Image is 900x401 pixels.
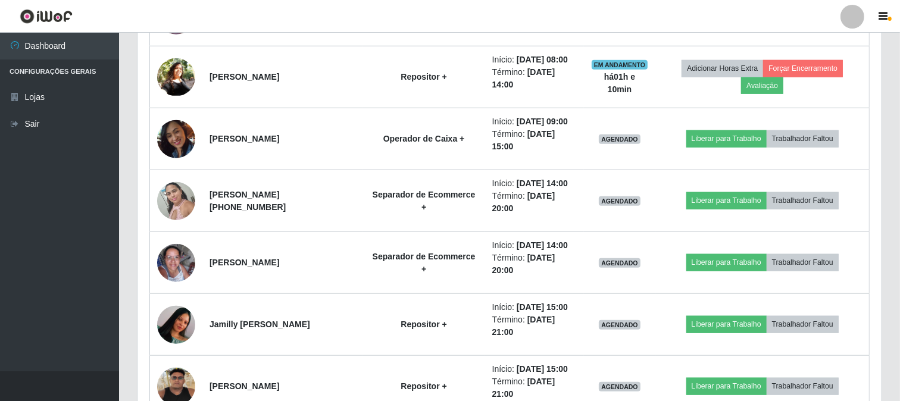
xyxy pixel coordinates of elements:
[599,196,640,206] span: AGENDADO
[492,54,577,66] li: Início:
[686,254,767,271] button: Liberar para Trabalho
[604,72,635,94] strong: há 01 h e 10 min
[686,378,767,394] button: Liberar para Trabalho
[682,60,763,77] button: Adicionar Horas Extra
[492,314,577,339] li: Término:
[741,77,783,94] button: Avaliação
[492,177,577,190] li: Início:
[763,60,843,77] button: Forçar Encerramento
[210,72,279,82] strong: [PERSON_NAME]
[517,117,568,126] time: [DATE] 09:00
[210,319,310,329] strong: Jamilly [PERSON_NAME]
[686,316,767,333] button: Liberar para Trabalho
[517,178,568,188] time: [DATE] 14:00
[210,381,279,391] strong: [PERSON_NAME]
[599,382,640,391] span: AGENDADO
[373,252,476,274] strong: Separador de Ecommerce +
[157,58,195,96] img: 1747789911751.jpeg
[767,378,839,394] button: Trabalhador Faltou
[767,254,839,271] button: Trabalhador Faltou
[401,381,446,391] strong: Repositor +
[492,190,577,215] li: Término:
[599,258,640,268] span: AGENDADO
[157,176,195,226] img: 1702328329487.jpeg
[599,320,640,330] span: AGENDADO
[686,130,767,147] button: Liberar para Trabalho
[373,190,476,212] strong: Separador de Ecommerce +
[517,364,568,374] time: [DATE] 15:00
[517,302,568,312] time: [DATE] 15:00
[492,128,577,153] li: Término:
[210,258,279,267] strong: [PERSON_NAME]
[517,55,568,64] time: [DATE] 08:00
[20,9,73,24] img: CoreUI Logo
[492,375,577,400] li: Término:
[401,319,446,329] strong: Repositor +
[383,134,465,143] strong: Operador de Caixa +
[492,66,577,91] li: Término:
[492,239,577,252] li: Início:
[599,134,640,144] span: AGENDADO
[767,130,839,147] button: Trabalhador Faltou
[210,134,279,143] strong: [PERSON_NAME]
[157,244,195,282] img: 1756226670726.jpeg
[157,112,195,165] img: 1743337822537.jpeg
[157,282,195,366] img: 1699121577168.jpeg
[492,115,577,128] li: Início:
[492,363,577,375] li: Início:
[210,190,286,212] strong: [PERSON_NAME] [PHONE_NUMBER]
[686,192,767,209] button: Liberar para Trabalho
[767,192,839,209] button: Trabalhador Faltou
[767,316,839,333] button: Trabalhador Faltou
[592,60,648,70] span: EM ANDAMENTO
[492,301,577,314] li: Início:
[517,240,568,250] time: [DATE] 14:00
[492,252,577,277] li: Término:
[401,72,446,82] strong: Repositor +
